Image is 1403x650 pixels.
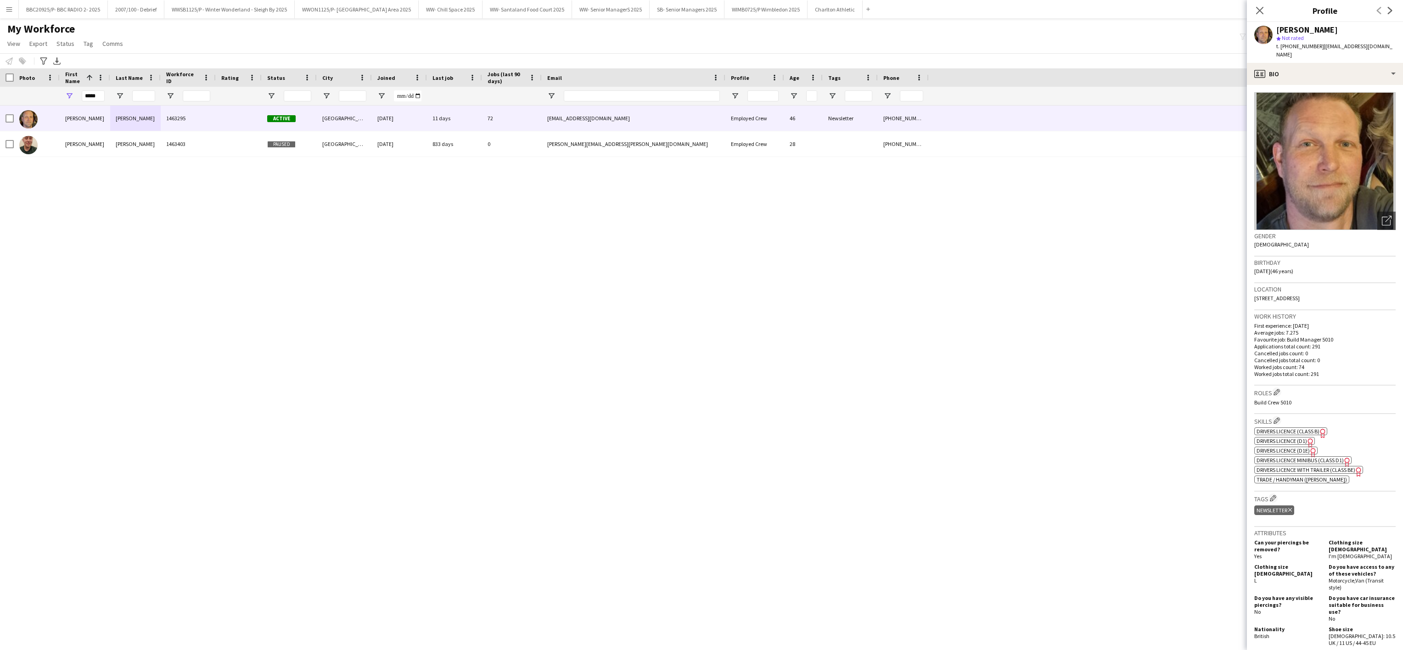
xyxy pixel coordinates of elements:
[372,131,427,157] div: [DATE]
[1257,466,1355,473] span: Drivers Licence with trailer (Class BE)
[7,39,20,48] span: View
[1254,258,1396,267] h3: Birthday
[99,38,127,50] a: Comms
[1329,594,1396,615] h5: Do you have car insurance suitable for business use?
[731,92,739,100] button: Open Filter Menu
[267,141,296,148] span: Paused
[432,74,453,81] span: Last job
[1254,505,1294,515] div: Newsletter
[1254,241,1309,248] span: [DEMOGRAPHIC_DATA]
[19,110,38,129] img: Arron Jennison
[108,0,164,18] button: 2007/100 - Debrief
[267,74,285,81] span: Status
[1276,26,1338,34] div: [PERSON_NAME]
[790,74,799,81] span: Age
[1254,387,1396,397] h3: Roles
[1329,615,1335,622] span: No
[317,106,372,131] div: [GEOGRAPHIC_DATA]
[110,131,161,157] div: [PERSON_NAME]
[1257,447,1310,454] span: Drivers Licence (D1E)
[1329,626,1396,633] h5: Shoe size
[724,0,808,18] button: WIMB0725/P Wimbledon 2025
[427,106,482,131] div: 11 days
[1247,63,1403,85] div: Bio
[295,0,419,18] button: WWON1125/P- [GEOGRAPHIC_DATA] Area 2025
[725,106,784,131] div: Employed Crew
[19,136,38,154] img: Darron Mckinnon
[110,106,161,131] div: [PERSON_NAME]
[19,74,35,81] span: Photo
[1254,295,1300,302] span: [STREET_ADDRESS]
[1254,357,1396,364] p: Cancelled jobs total count: 0
[1377,212,1396,230] div: Open photos pop-in
[19,0,108,18] button: BBC20925/P- BBC RADIO 2- 2025
[51,56,62,67] app-action-btn: Export XLSX
[161,131,216,157] div: 1463403
[317,131,372,157] div: [GEOGRAPHIC_DATA]
[1329,577,1384,591] span: Van (Transit style)
[161,106,216,131] div: 1463295
[1254,336,1396,343] p: Favourite job: Build Manager 5010
[80,38,97,50] a: Tag
[1254,322,1396,329] p: First experience: [DATE]
[1254,563,1321,577] h5: Clothing size [DEMOGRAPHIC_DATA]
[1329,539,1396,553] h5: Clothing size [DEMOGRAPHIC_DATA]
[747,90,779,101] input: Profile Filter Input
[1254,594,1321,608] h5: Do you have any visible piercings?
[542,106,725,131] div: [EMAIL_ADDRESS][DOMAIN_NAME]
[547,74,562,81] span: Email
[339,90,366,101] input: City Filter Input
[394,90,421,101] input: Joined Filter Input
[132,90,155,101] input: Last Name Filter Input
[65,71,83,84] span: First Name
[1254,416,1396,426] h3: Skills
[1254,285,1396,293] h3: Location
[377,74,395,81] span: Joined
[65,92,73,100] button: Open Filter Menu
[1329,577,1355,584] span: Motorcycle ,
[482,131,542,157] div: 0
[1254,539,1321,553] h5: Can your piercings be removed?
[29,39,47,48] span: Export
[547,92,556,100] button: Open Filter Menu
[1329,553,1392,560] span: I'm [DEMOGRAPHIC_DATA]
[372,106,427,131] div: [DATE]
[828,92,836,100] button: Open Filter Menu
[1329,633,1395,646] span: [DEMOGRAPHIC_DATA]: 10.5 UK / 11 US / 44-45 EU
[845,90,872,101] input: Tags Filter Input
[56,39,74,48] span: Status
[116,74,143,81] span: Last Name
[1329,563,1396,577] h5: Do you have access to any of these vehicles?
[1276,43,1392,58] span: | [EMAIL_ADDRESS][DOMAIN_NAME]
[1254,364,1396,370] p: Worked jobs count: 74
[823,106,878,131] div: Newsletter
[731,74,749,81] span: Profile
[419,0,483,18] button: WW- Chill Space 2025
[806,90,817,101] input: Age Filter Input
[1254,529,1396,537] h3: Attributes
[1254,370,1396,377] p: Worked jobs total count: 291
[784,106,823,131] div: 46
[1254,626,1321,633] h5: Nationality
[427,131,482,157] div: 833 days
[183,90,210,101] input: Workforce ID Filter Input
[60,106,110,131] div: [PERSON_NAME]
[483,0,572,18] button: WW- Santaland Food Court 2025
[1254,633,1269,639] span: British
[1254,399,1291,406] span: Build Crew 5010
[1257,428,1319,435] span: Drivers Licence (Class B)
[482,106,542,131] div: 72
[1254,553,1262,560] span: Yes
[7,22,75,36] span: My Workforce
[116,92,124,100] button: Open Filter Menu
[267,115,296,122] span: Active
[82,90,105,101] input: First Name Filter Input
[1254,577,1257,584] span: L
[1254,268,1293,275] span: [DATE] (46 years)
[900,90,923,101] input: Phone Filter Input
[828,74,841,81] span: Tags
[1254,350,1396,357] p: Cancelled jobs count: 0
[488,71,525,84] span: Jobs (last 90 days)
[1257,457,1344,464] span: Drivers Licence Minibus (Class D1)
[1282,34,1304,41] span: Not rated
